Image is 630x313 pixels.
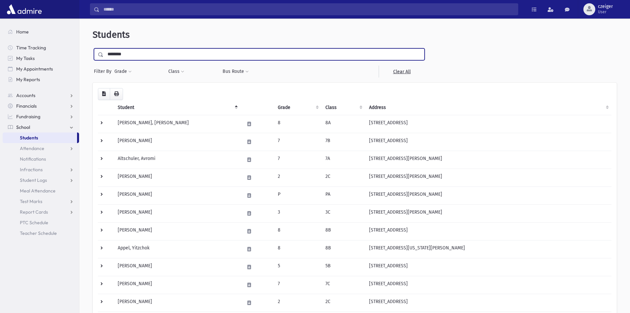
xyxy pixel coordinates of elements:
[379,66,425,78] a: Clear All
[274,240,321,258] td: 8
[114,100,240,115] th: Student: activate to sort column descending
[114,240,240,258] td: Appel, Yitzchok
[274,258,321,276] td: 5
[114,258,240,276] td: [PERSON_NAME]
[3,185,79,196] a: Meal Attendance
[3,26,79,37] a: Home
[321,133,365,151] td: 7B
[3,228,79,238] a: Teacher Schedule
[20,230,57,236] span: Teacher Schedule
[3,122,79,132] a: School
[274,133,321,151] td: 7
[3,217,79,228] a: PTC Schedule
[20,135,38,141] span: Students
[365,276,611,294] td: [STREET_ADDRESS]
[3,53,79,64] a: My Tasks
[20,188,56,194] span: Meal Attendance
[114,276,240,294] td: [PERSON_NAME]
[321,115,365,133] td: 8A
[365,100,611,115] th: Address: activate to sort column ascending
[321,258,365,276] td: 5B
[365,240,611,258] td: [STREET_ADDRESS][US_STATE][PERSON_NAME]
[365,222,611,240] td: [STREET_ADDRESS]
[114,115,240,133] td: [PERSON_NAME], [PERSON_NAME]
[20,156,46,162] span: Notifications
[274,151,321,169] td: 7
[93,29,130,40] span: Students
[16,45,46,51] span: Time Tracking
[3,207,79,217] a: Report Cards
[365,294,611,312] td: [STREET_ADDRESS]
[110,88,123,100] button: Print
[114,186,240,204] td: [PERSON_NAME]
[274,115,321,133] td: 8
[168,66,185,78] button: Class
[274,204,321,222] td: 3
[3,74,79,85] a: My Reports
[365,169,611,186] td: [STREET_ADDRESS][PERSON_NAME]
[321,276,365,294] td: 7C
[20,220,48,226] span: PTC Schedule
[5,3,43,16] img: AdmirePro
[274,100,321,115] th: Grade: activate to sort column ascending
[16,103,37,109] span: Financials
[321,151,365,169] td: 7A
[3,101,79,111] a: Financials
[365,258,611,276] td: [STREET_ADDRESS]
[16,55,35,61] span: My Tasks
[3,132,77,143] a: Students
[16,29,29,35] span: Home
[3,154,79,164] a: Notifications
[94,68,114,75] span: Filter By
[598,9,613,15] span: User
[3,111,79,122] a: Fundraising
[3,90,79,101] a: Accounts
[274,294,321,312] td: 2
[16,114,40,120] span: Fundraising
[16,66,53,72] span: My Appointments
[274,186,321,204] td: P
[274,276,321,294] td: 7
[114,294,240,312] td: [PERSON_NAME]
[321,169,365,186] td: 2C
[274,169,321,186] td: 2
[114,222,240,240] td: [PERSON_NAME]
[100,3,518,15] input: Search
[365,186,611,204] td: [STREET_ADDRESS][PERSON_NAME]
[114,169,240,186] td: [PERSON_NAME]
[98,88,110,100] button: CSV
[3,175,79,185] a: Student Logs
[114,133,240,151] td: [PERSON_NAME]
[114,66,132,78] button: Grade
[3,64,79,74] a: My Appointments
[20,177,47,183] span: Student Logs
[321,222,365,240] td: 8B
[3,196,79,207] a: Test Marks
[16,124,30,130] span: School
[365,151,611,169] td: [STREET_ADDRESS][PERSON_NAME]
[20,198,42,204] span: Test Marks
[365,133,611,151] td: [STREET_ADDRESS]
[321,186,365,204] td: PA
[321,294,365,312] td: 2C
[3,164,79,175] a: Infractions
[16,92,35,98] span: Accounts
[20,209,48,215] span: Report Cards
[16,77,40,82] span: My Reports
[114,151,240,169] td: Altschuler, Avromi
[3,42,79,53] a: Time Tracking
[598,4,613,9] span: czeiger
[321,204,365,222] td: 3C
[321,100,365,115] th: Class: activate to sort column ascending
[365,115,611,133] td: [STREET_ADDRESS]
[20,167,43,173] span: Infractions
[20,145,44,151] span: Attendance
[274,222,321,240] td: 8
[321,240,365,258] td: 8B
[114,204,240,222] td: [PERSON_NAME]
[222,66,249,78] button: Bus Route
[3,143,79,154] a: Attendance
[365,204,611,222] td: [STREET_ADDRESS][PERSON_NAME]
